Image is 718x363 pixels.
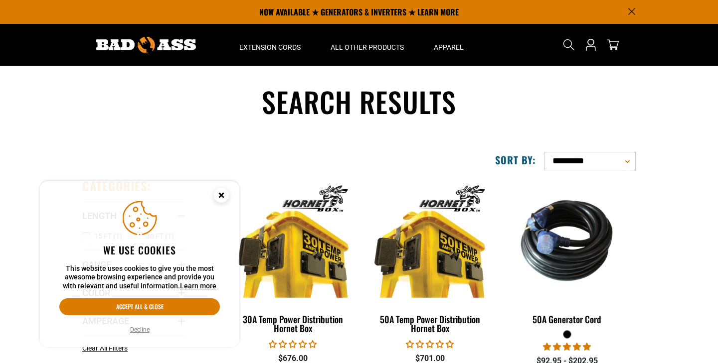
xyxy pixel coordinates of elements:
span: Extension Cords [239,43,301,52]
img: 50A Temp Power Distribution Hornet Box [367,183,493,298]
img: Bad Ass Extension Cords [96,37,196,53]
a: Learn more [180,282,216,290]
summary: Extension Cords [224,24,316,66]
button: Accept all & close [59,298,220,315]
h2: Categories: [82,178,151,194]
button: Decline [127,325,153,335]
h1: Search results [82,84,636,120]
p: This website uses cookies to give you the most awesome browsing experience and provide you with r... [59,264,220,291]
h2: We use cookies [59,243,220,256]
a: 50A Generator Cord 50A Generator Cord [506,178,628,330]
span: All Other Products [331,43,404,52]
div: 50A Temp Power Distribution Hornet Box [369,315,491,333]
a: 50A Temp Power Distribution Hornet Box 50A Temp Power Distribution Hornet Box [369,178,491,339]
span: 5.00 stars [543,342,591,352]
a: 30A Temp Power Distribution Hornet Box 30A Temp Power Distribution Hornet Box [232,178,354,339]
a: Clear All Filters [82,343,132,354]
span: 0.00 stars [269,340,317,349]
span: Clear All Filters [82,344,128,352]
img: 50A Generator Cord [504,183,630,298]
div: 30A Temp Power Distribution Hornet Box [232,315,354,333]
span: Apparel [434,43,464,52]
label: Sort by: [495,153,536,166]
summary: All Other Products [316,24,419,66]
summary: Apparel [419,24,479,66]
summary: Search [561,37,577,53]
span: 0.00 stars [406,340,454,349]
img: 30A Temp Power Distribution Hornet Box [230,183,356,298]
div: 50A Generator Cord [506,315,628,324]
aside: Cookie Consent [40,181,239,348]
